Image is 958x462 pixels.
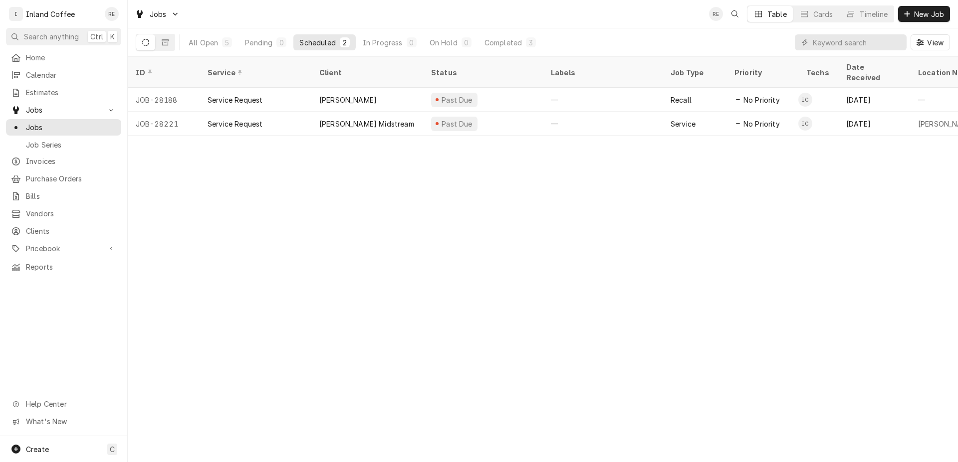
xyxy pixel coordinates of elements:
a: Clients [6,223,121,239]
span: New Job [912,9,946,19]
div: IC [798,117,812,131]
div: RE [105,7,119,21]
span: Help Center [26,399,115,409]
span: Bills [26,191,116,201]
span: C [110,444,115,455]
div: Client [319,67,413,78]
div: 5 [224,37,230,48]
div: Service Request [208,95,262,105]
div: Timeline [860,9,888,19]
div: — [543,88,663,112]
span: Estimates [26,87,116,98]
div: Inland Coffee and Beverage (Service Company)'s Avatar [798,117,812,131]
span: No Priority [743,95,780,105]
div: All Open [189,37,218,48]
button: Search anythingCtrlK [6,28,121,45]
button: Open search [727,6,743,22]
a: Go to Jobs [131,6,184,22]
div: Pending [245,37,272,48]
div: Past Due [441,95,474,105]
div: — [543,112,663,136]
span: Purchase Orders [26,173,116,184]
a: Jobs [6,119,121,136]
a: Estimates [6,84,121,101]
span: Reports [26,262,116,272]
a: Go to Help Center [6,396,121,412]
div: Completed [484,37,522,48]
span: Vendors [26,208,116,219]
a: Bills [6,188,121,204]
div: Job Type [671,67,718,78]
span: Jobs [150,9,167,19]
button: View [911,34,950,50]
div: 0 [409,37,415,48]
span: What's New [26,416,115,427]
span: Job Series [26,140,116,150]
a: Go to Pricebook [6,240,121,257]
span: Jobs [26,105,101,115]
span: Jobs [26,122,116,133]
div: 3 [528,37,534,48]
div: Ruth Easley's Avatar [105,7,119,21]
div: Inland Coffee [26,9,75,19]
div: On Hold [430,37,458,48]
div: Past Due [441,119,474,129]
div: 0 [464,37,470,48]
span: Pricebook [26,243,101,254]
span: View [925,37,946,48]
div: Labels [551,67,655,78]
div: JOB-28221 [128,112,200,136]
span: Create [26,445,49,454]
a: Invoices [6,153,121,169]
div: In Progress [363,37,403,48]
div: Ruth Easley's Avatar [709,7,723,21]
div: 0 [278,37,284,48]
div: ID [136,67,190,78]
div: [DATE] [838,112,910,136]
span: K [110,31,115,42]
div: IC [798,93,812,107]
span: Calendar [26,70,116,80]
div: [DATE] [838,88,910,112]
input: Keyword search [813,34,902,50]
a: Job Series [6,137,121,153]
div: Status [431,67,533,78]
div: Date Received [846,62,900,83]
a: Go to Jobs [6,102,121,118]
span: Ctrl [90,31,103,42]
a: Calendar [6,67,121,83]
a: Home [6,49,121,66]
div: Scheduled [299,37,335,48]
div: Service [671,119,696,129]
span: Home [26,52,116,63]
div: JOB-28188 [128,88,200,112]
button: New Job [898,6,950,22]
div: [PERSON_NAME] [319,95,377,105]
div: [PERSON_NAME] Midstream [319,119,414,129]
div: Table [767,9,787,19]
div: 2 [342,37,348,48]
div: Service Request [208,119,262,129]
span: Clients [26,226,116,236]
span: Invoices [26,156,116,166]
div: Techs [806,67,830,78]
span: Search anything [24,31,79,42]
div: Cards [813,9,833,19]
a: Purchase Orders [6,170,121,187]
a: Go to What's New [6,413,121,430]
div: Inland Coffee and Beverage (Service Company)'s Avatar [798,93,812,107]
a: Reports [6,259,121,275]
div: Service [208,67,301,78]
div: RE [709,7,723,21]
span: No Priority [743,119,780,129]
div: Priority [734,67,788,78]
div: I [9,7,23,21]
div: Recall [671,95,692,105]
a: Vendors [6,205,121,222]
